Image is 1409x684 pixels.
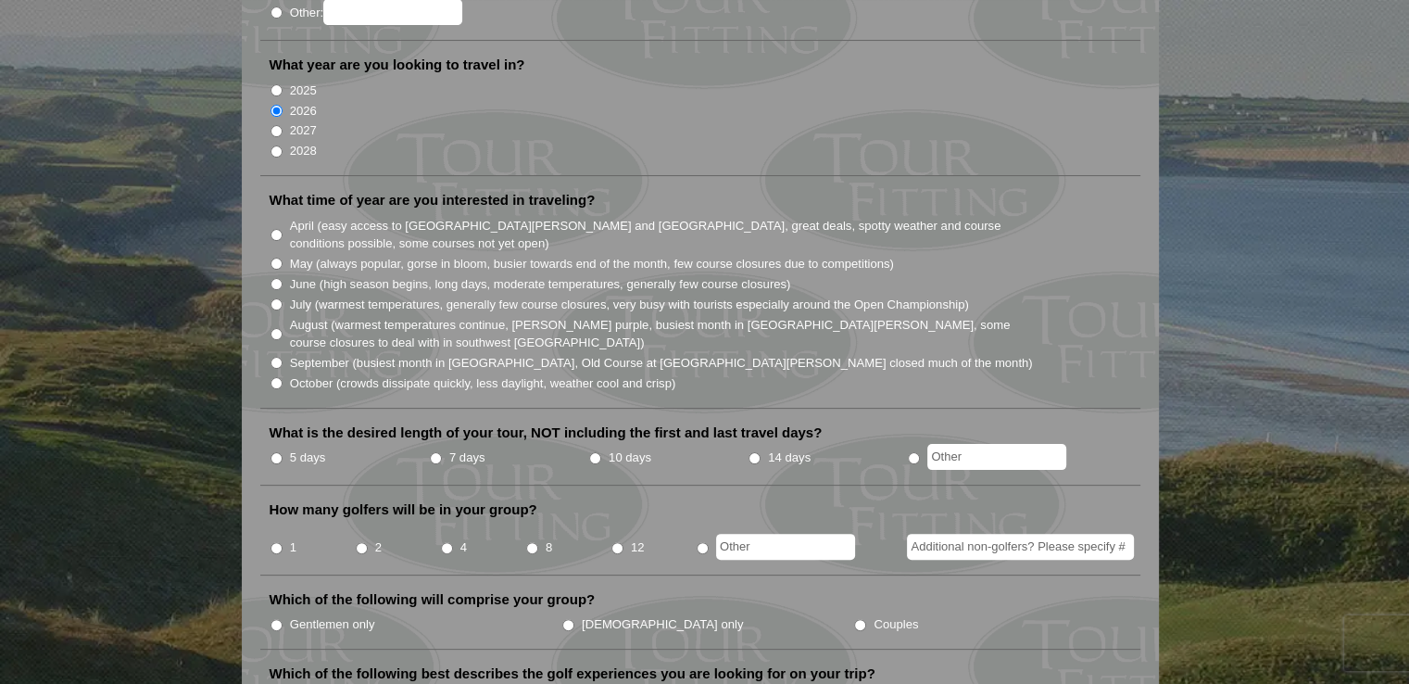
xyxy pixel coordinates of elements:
[290,142,317,160] label: 2028
[582,615,743,634] label: [DEMOGRAPHIC_DATA] only
[449,449,485,467] label: 7 days
[907,534,1134,560] input: Additional non-golfers? Please specify #
[290,82,317,100] label: 2025
[270,590,596,609] label: Which of the following will comprise your group?
[375,538,382,557] label: 2
[609,449,651,467] label: 10 days
[290,255,894,273] label: May (always popular, gorse in bloom, busier towards end of the month, few course closures due to ...
[290,615,375,634] label: Gentlemen only
[270,56,525,74] label: What year are you looking to travel in?
[290,354,1033,373] label: September (busiest month in [GEOGRAPHIC_DATA], Old Course at [GEOGRAPHIC_DATA][PERSON_NAME] close...
[290,316,1035,352] label: August (warmest temperatures continue, [PERSON_NAME] purple, busiest month in [GEOGRAPHIC_DATA][P...
[460,538,467,557] label: 4
[290,296,969,314] label: July (warmest temperatures, generally few course closures, very busy with tourists especially aro...
[270,665,875,683] label: Which of the following best describes the golf experiences you are looking for on your trip?
[631,538,645,557] label: 12
[290,102,317,120] label: 2026
[270,424,823,442] label: What is the desired length of your tour, NOT including the first and last travel days?
[270,500,537,519] label: How many golfers will be in your group?
[874,615,918,634] label: Couples
[927,444,1066,470] input: Other
[290,374,676,393] label: October (crowds dissipate quickly, less daylight, weather cool and crisp)
[270,191,596,209] label: What time of year are you interested in traveling?
[290,449,326,467] label: 5 days
[546,538,552,557] label: 8
[768,449,811,467] label: 14 days
[290,121,317,140] label: 2027
[290,217,1035,253] label: April (easy access to [GEOGRAPHIC_DATA][PERSON_NAME] and [GEOGRAPHIC_DATA], great deals, spotty w...
[290,538,296,557] label: 1
[290,275,791,294] label: June (high season begins, long days, moderate temperatures, generally few course closures)
[716,534,855,560] input: Other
